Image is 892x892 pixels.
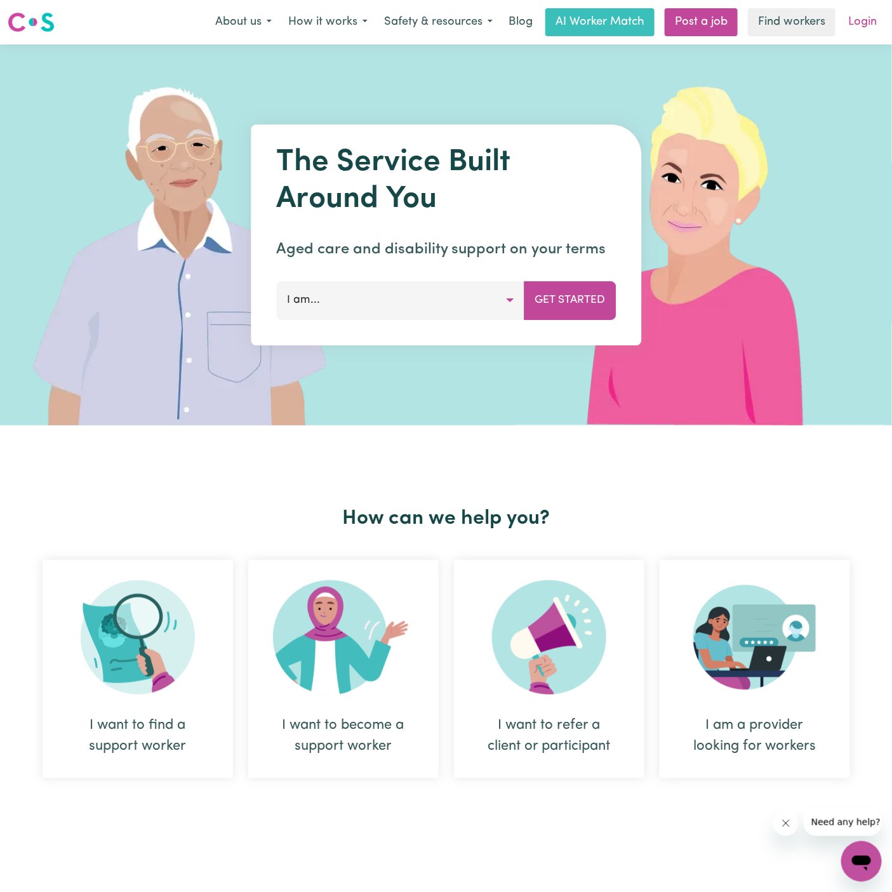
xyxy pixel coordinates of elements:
[248,560,439,778] div: I want to become a support worker
[276,238,616,261] p: Aged care and disability support on your terms
[376,9,501,36] button: Safety & resources
[35,507,858,531] h2: How can we help you?
[804,808,882,836] iframe: Message from company
[841,8,884,36] a: Login
[660,560,850,778] div: I am a provider looking for workers
[273,580,414,695] img: Become Worker
[43,560,233,778] div: I want to find a support worker
[207,9,280,36] button: About us
[841,841,882,882] iframe: Button to launch messaging window
[8,11,55,34] img: Careseekers logo
[693,580,816,695] img: Provider
[81,580,195,695] img: Search
[8,8,55,37] a: Careseekers logo
[773,811,799,836] iframe: Close message
[492,580,606,695] img: Refer
[748,8,835,36] a: Find workers
[690,715,820,757] div: I am a provider looking for workers
[524,281,616,319] button: Get Started
[545,8,655,36] a: AI Worker Match
[484,715,614,757] div: I want to refer a client or participant
[454,560,644,778] div: I want to refer a client or participant
[276,281,524,319] button: I am...
[501,8,540,36] a: Blog
[665,8,738,36] a: Post a job
[280,9,376,36] button: How it works
[73,715,203,757] div: I want to find a support worker
[279,715,408,757] div: I want to become a support worker
[276,145,616,218] h1: The Service Built Around You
